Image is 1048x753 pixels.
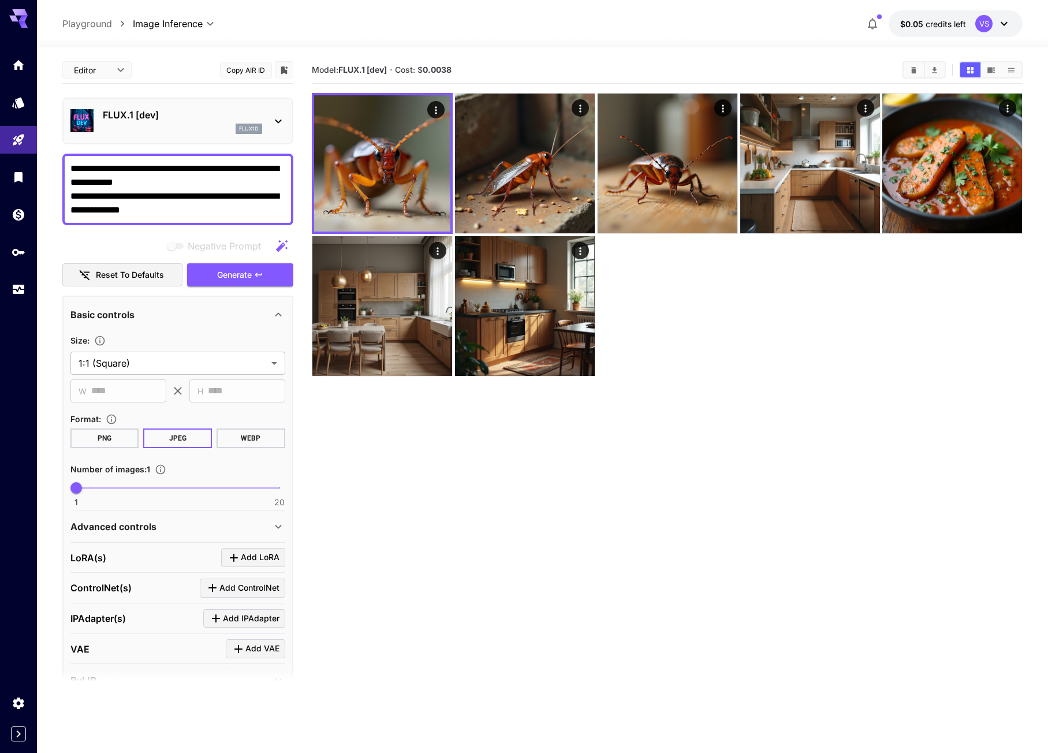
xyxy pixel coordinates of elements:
[197,385,203,398] span: H
[133,17,203,31] span: Image Inference
[959,61,1023,79] div: Show media in grid viewShow media in video viewShow media in list view
[12,58,25,72] div: Home
[70,520,156,534] p: Advanced controls
[74,64,110,76] span: Editor
[150,464,171,475] button: Specify how many images to generate in a single request. Each image generation will be charged se...
[902,61,946,79] div: Clear AllDownload All
[70,464,150,474] span: Number of images : 1
[219,581,279,595] span: Add ControlNet
[74,497,78,508] span: 1
[960,62,980,77] button: Show media in grid view
[12,207,25,222] div: Wallet
[239,125,259,133] p: flux1d
[429,242,446,259] div: Actions
[924,62,945,77] button: Download All
[79,385,87,398] span: W
[740,94,880,233] img: 2Q==
[89,335,110,346] button: Adjust the dimensions of the generated image by specifying its width and height in pixels, or sel...
[312,65,387,74] span: Model:
[70,336,89,345] span: Size :
[217,268,252,282] span: Generate
[12,245,25,259] div: API Keys
[70,428,139,448] button: PNG
[12,696,25,710] div: Settings
[70,612,126,625] p: IPAdapter(s)
[143,428,212,448] button: JPEG
[200,579,285,598] button: Click to add ControlNet
[904,62,924,77] button: Clear All
[203,609,285,628] button: Click to add IPAdapter
[70,642,89,656] p: VAE
[571,99,588,117] div: Actions
[1001,62,1021,77] button: Show media in list view
[390,63,393,77] p: ·
[187,263,293,287] button: Generate
[70,581,132,595] p: ControlNet(s)
[226,639,285,658] button: Click to add VAE
[103,108,262,122] p: FLUX.1 [dev]
[220,62,272,79] button: Copy AIR ID
[70,414,101,424] span: Format :
[62,263,182,287] button: Reset to defaults
[241,550,279,565] span: Add LoRA
[395,65,452,74] span: Cost: $
[312,236,452,376] img: 2Q==
[165,238,270,253] span: Negative prompts are not compatible with the selected model.
[714,99,731,117] div: Actions
[188,239,261,253] span: Negative Prompt
[70,551,106,565] p: LoRA(s)
[79,356,267,370] span: 1:1 (Square)
[12,129,25,144] div: Playground
[245,642,279,656] span: Add VAE
[62,17,133,31] nav: breadcrumb
[70,103,285,139] div: FLUX.1 [dev]flux1d
[926,19,966,29] span: credits left
[975,15,993,32] div: VS
[12,170,25,184] div: Library
[279,63,289,77] button: Add to library
[70,308,135,322] p: Basic controls
[423,65,452,74] b: 0.0038
[999,99,1016,117] div: Actions
[900,18,966,30] div: $0.05
[221,548,285,567] button: Click to add LoRA
[598,94,737,233] img: Z
[70,513,285,540] div: Advanced controls
[856,99,874,117] div: Actions
[12,95,25,110] div: Models
[455,236,595,376] img: 2Q==
[62,17,112,31] a: Playground
[274,497,285,508] span: 20
[900,19,926,29] span: $0.05
[427,101,445,118] div: Actions
[889,10,1023,37] button: $0.05VS
[314,95,450,232] img: Z
[571,242,588,259] div: Actions
[338,65,387,74] b: FLUX.1 [dev]
[223,612,279,626] span: Add IPAdapter
[11,726,26,741] button: Expand sidebar
[70,301,285,329] div: Basic controls
[981,62,1001,77] button: Show media in video view
[101,413,122,425] button: Choose the file format for the output image.
[12,282,25,297] div: Usage
[882,94,1022,233] img: Z
[70,666,285,694] div: PuLID
[217,428,285,448] button: WEBP
[455,94,595,233] img: Z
